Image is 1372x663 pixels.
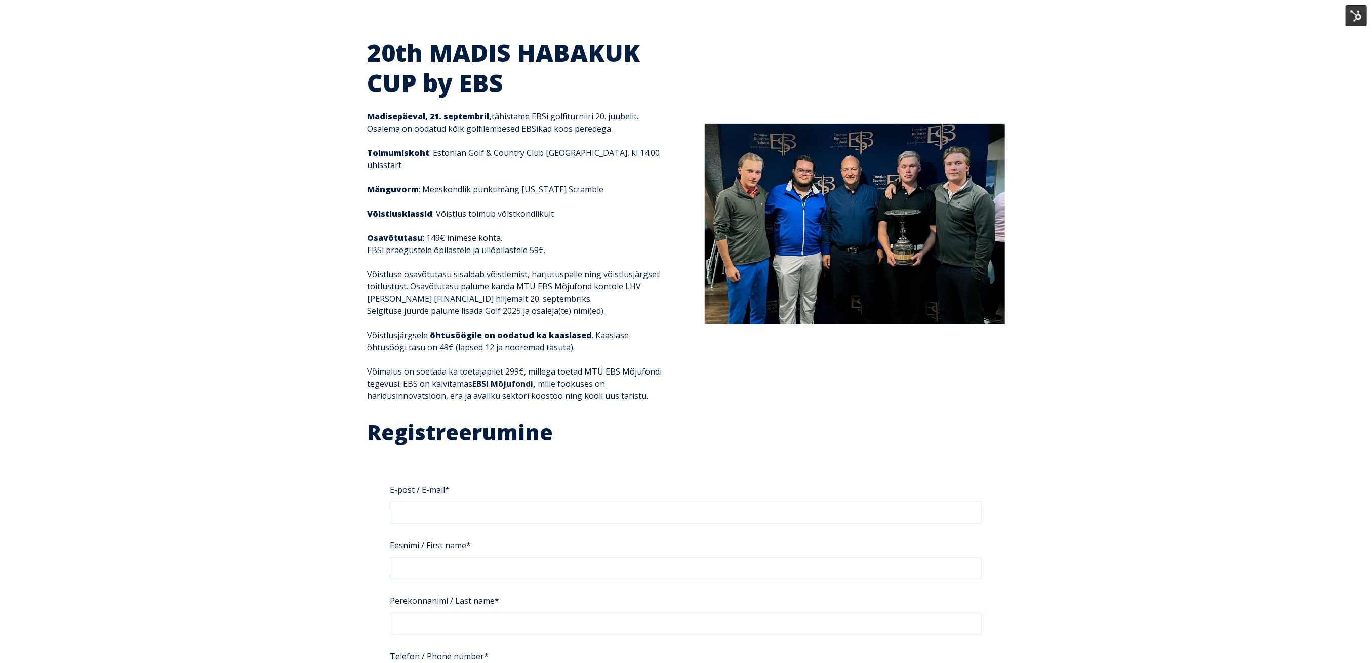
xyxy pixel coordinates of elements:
img: HubSpot Tools Menu Toggle [1346,5,1367,26]
strong: Võistlusklassid [367,208,432,219]
span: Eesnimi / First name [390,536,466,554]
h2: Registreerumine [367,419,1005,446]
span: E-post / E-mail [390,481,445,499]
strong: Mänguvorm [367,184,419,195]
p: : Estonian Golf & Country Club [GEOGRAPHIC_DATA], kl 14.00 ühisstart [367,147,667,171]
p: tähistame EBSi golfiturniiri 20. juubelit. Osalema on oodatud kõik golfilembesed EBSikad koos per... [367,110,667,135]
p: Võimalus on soetada ka toetajapilet 299€, millega toetad MTÜ EBS Mõjufondi tegevusi. EBS on käivi... [367,365,667,402]
p: Võistlusjärgsele . Kaaslase õhtusöögi tasu on 49€ (lapsed 12 ja nooremad tasuta). [367,329,667,353]
img: IMG_2510-1 [705,124,1005,324]
p: Võistluse osavõtutasu sisaldab võistlemist, harjutuspalle ning võistlusjärgset toitlustust. Osavõ... [367,268,667,317]
span: Perekonnanimi / Last name [390,592,495,609]
span: 20th MADIS HABAKUK CUP by EBS [367,36,640,99]
strong: Toimumiskoht [367,147,429,158]
a: EBSi Mõjufondi, [472,378,536,389]
p: : Meeskondlik punktimäng [US_STATE] Scramble [367,183,667,195]
p: : Võistlus toimub võistkondlikult [367,208,667,220]
p: : 149€ inimese kohta. EBSi praegustele õpilastele ja üliõpilastele 59€. [367,232,667,256]
strong: õhtusöögile on oodatud ka kaaslased [430,329,592,341]
strong: Osavõtutasu [367,232,423,243]
strong: Madisepäeval, 21. septembril, [367,111,492,122]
